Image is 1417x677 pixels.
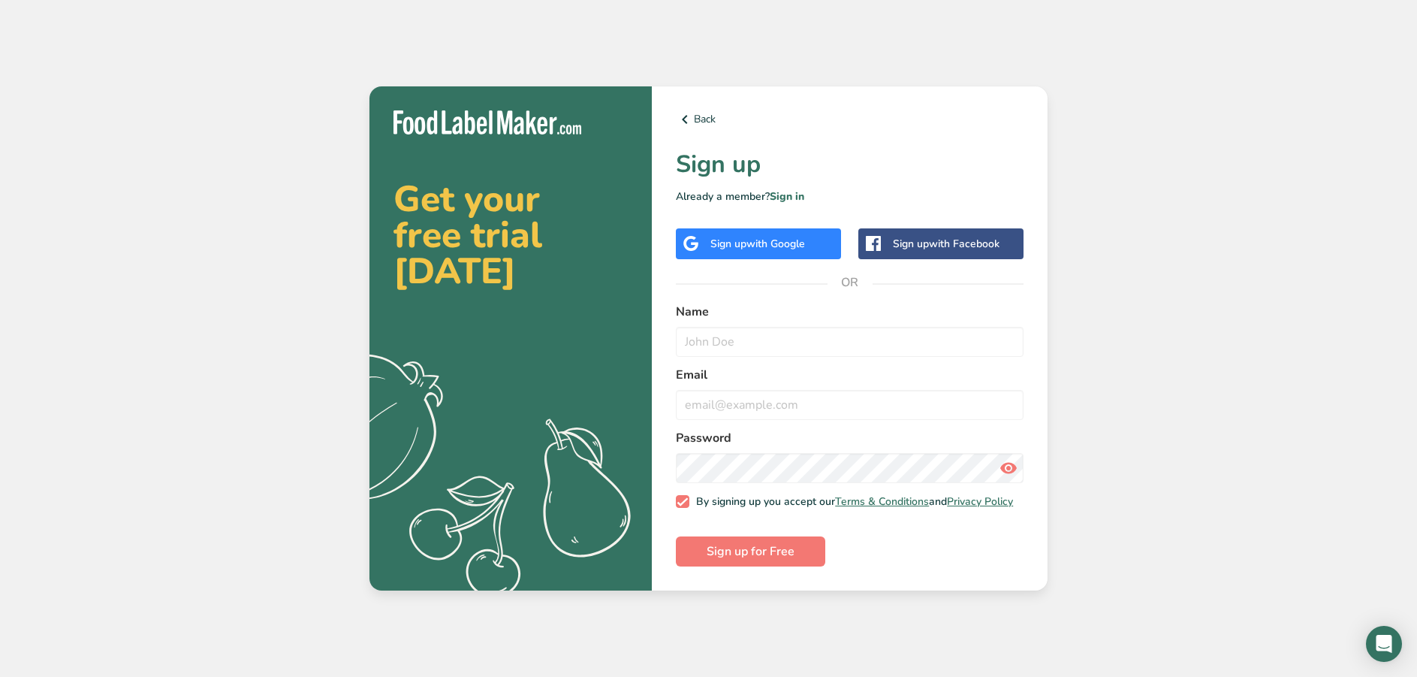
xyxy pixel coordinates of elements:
[710,236,805,252] div: Sign up
[676,303,1024,321] label: Name
[835,494,929,509] a: Terms & Conditions
[676,429,1024,447] label: Password
[676,390,1024,420] input: email@example.com
[770,189,804,204] a: Sign in
[947,494,1013,509] a: Privacy Policy
[689,495,1014,509] span: By signing up you accept our and
[676,366,1024,384] label: Email
[676,536,825,567] button: Sign up for Free
[676,147,1024,183] h1: Sign up
[393,110,581,135] img: Food Label Maker
[1366,626,1402,662] div: Open Intercom Messenger
[676,110,1024,128] a: Back
[893,236,999,252] div: Sign up
[676,327,1024,357] input: John Doe
[676,189,1024,204] p: Already a member?
[393,181,628,289] h2: Get your free trial [DATE]
[828,260,873,305] span: OR
[929,237,999,251] span: with Facebook
[707,543,794,561] span: Sign up for Free
[746,237,805,251] span: with Google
